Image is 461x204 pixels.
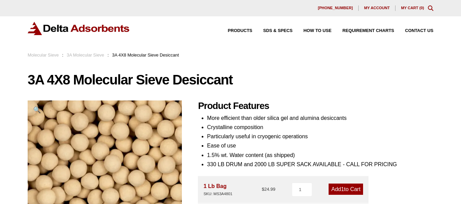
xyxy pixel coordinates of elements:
[33,106,41,113] span: 🔍
[228,29,252,33] span: Products
[394,29,433,33] a: Contact Us
[364,6,390,10] span: My account
[332,29,394,33] a: Requirement Charts
[203,191,232,197] div: SKU: MS3A4801
[343,29,394,33] span: Requirement Charts
[28,73,433,87] h1: 3A 4X8 Molecular Sieve Desiccant
[207,160,433,169] li: 330 LB DRUM and 2000 LB SUPER SACK AVAILABLE - CALL FOR PRICING
[262,187,275,192] bdi: 24.99
[292,29,331,33] a: How to Use
[112,52,179,58] span: 3A 4X8 Molecular Sieve Desiccant
[207,141,433,150] li: Ease of use
[428,5,433,11] div: Toggle Modal Content
[318,6,353,10] span: [PHONE_NUMBER]
[359,5,395,11] a: My account
[303,29,331,33] span: How to Use
[203,182,232,197] div: 1 Lb Bag
[207,132,433,141] li: Particularly useful in cryogenic operations
[28,22,130,35] img: Delta Adsorbents
[401,6,424,10] a: My Cart (0)
[107,52,109,58] span: :
[252,29,292,33] a: SDS & SPECS
[207,123,433,132] li: Crystalline composition
[198,100,433,112] h2: Product Features
[263,29,292,33] span: SDS & SPECS
[421,6,423,10] span: 0
[28,52,59,58] a: Molecular Sieve
[341,186,344,192] span: 1
[28,100,46,119] a: View full-screen image gallery
[217,29,252,33] a: Products
[207,113,433,123] li: More efficient than older silica gel and alumina desiccants
[207,151,433,160] li: 1.5% wt. Water content (as shipped)
[405,29,433,33] span: Contact Us
[262,187,264,192] span: $
[329,184,363,195] a: Add1to Cart
[67,52,104,58] a: 3A Molecular Sieve
[62,52,63,58] span: :
[312,5,359,11] a: [PHONE_NUMBER]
